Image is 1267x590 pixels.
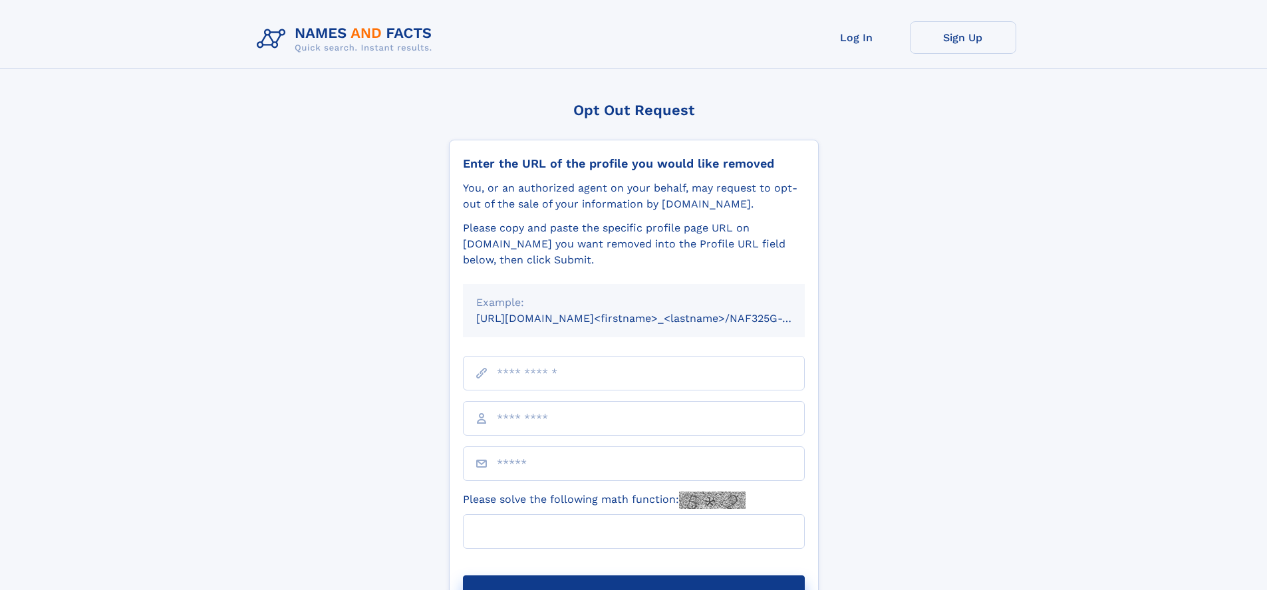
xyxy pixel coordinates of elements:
[463,220,805,268] div: Please copy and paste the specific profile page URL on [DOMAIN_NAME] you want removed into the Pr...
[463,180,805,212] div: You, or an authorized agent on your behalf, may request to opt-out of the sale of your informatio...
[476,312,830,325] small: [URL][DOMAIN_NAME]<firstname>_<lastname>/NAF325G-xxxxxxxx
[463,156,805,171] div: Enter the URL of the profile you would like removed
[910,21,1016,54] a: Sign Up
[476,295,791,311] div: Example:
[463,492,746,509] label: Please solve the following math function:
[449,102,819,118] div: Opt Out Request
[251,21,443,57] img: Logo Names and Facts
[803,21,910,54] a: Log In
